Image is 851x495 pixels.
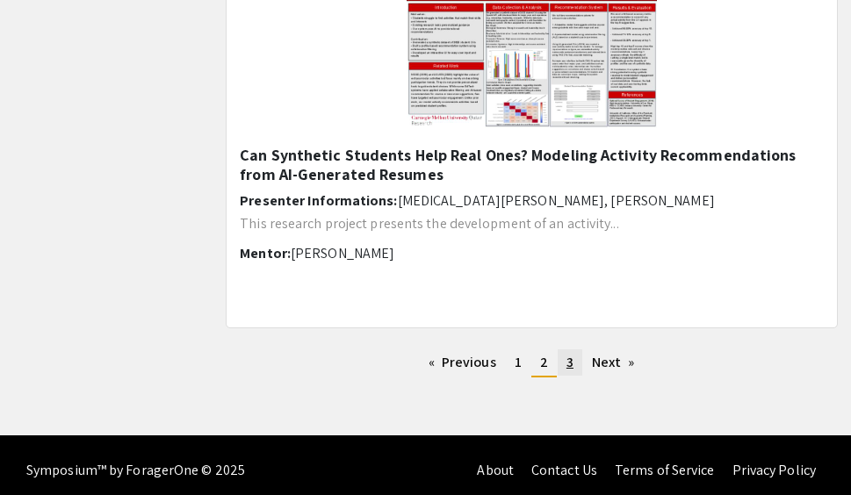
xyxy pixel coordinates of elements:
[732,461,816,479] a: Privacy Policy
[566,353,573,371] span: 3
[420,349,505,376] a: Previous page
[477,461,514,479] a: About
[398,191,715,210] span: [MEDICAL_DATA][PERSON_NAME], [PERSON_NAME]
[615,461,715,479] a: Terms of Service
[240,192,824,209] h6: Presenter Informations:
[240,214,618,233] span: This research project presents the development of an activity...
[583,349,644,376] a: Next page
[13,416,75,482] iframe: Chat
[226,349,838,377] ul: Pagination
[240,146,824,183] h5: Can Synthetic Students Help Real Ones? Modeling Activity Recommendations from AI-Generated Resumes
[531,461,597,479] a: Contact Us
[240,244,291,262] span: Mentor:
[540,353,548,371] span: 2
[291,244,394,262] span: [PERSON_NAME]
[515,353,522,371] span: 1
